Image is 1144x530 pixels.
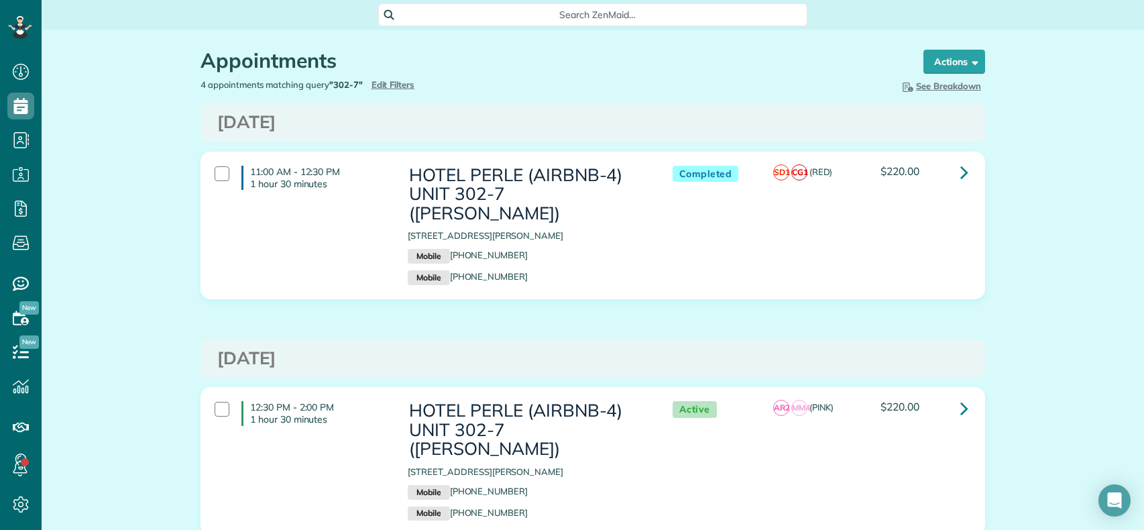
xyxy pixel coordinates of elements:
[250,178,388,190] p: 1 hour 30 minutes
[880,164,919,178] span: $220.00
[329,79,363,90] strong: "302-7"
[408,271,528,282] a: Mobile[PHONE_NUMBER]
[217,349,968,368] h3: [DATE]
[190,78,593,91] div: 4 appointments matching query
[408,250,528,260] a: Mobile[PHONE_NUMBER]
[809,402,834,413] span: (PINK)
[408,466,645,478] p: [STREET_ADDRESS][PERSON_NAME]
[250,413,388,425] p: 1 hour 30 minutes
[408,270,449,285] small: Mobile
[19,301,39,315] span: New
[19,335,39,349] span: New
[408,507,528,518] a: Mobile[PHONE_NUMBER]
[408,485,449,500] small: Mobile
[408,486,528,496] a: Mobile[PHONE_NUMBER]
[217,113,968,132] h3: [DATE]
[896,78,985,93] button: See Breakdown
[408,507,449,521] small: Mobile
[809,166,833,177] span: (RED)
[408,401,645,459] h3: HOTEL PERLE (AIRBNB-4) UNIT 302-7 ([PERSON_NAME])
[900,81,981,91] span: See Breakdown
[923,50,985,74] button: Actions
[673,401,717,418] span: Active
[408,166,645,223] h3: HOTEL PERLE (AIRBNB-4) UNIT 302-7 ([PERSON_NAME])
[408,249,449,264] small: Mobile
[241,166,388,190] h4: 11:00 AM - 12:30 PM
[241,401,388,425] h4: 12:30 PM - 2:00 PM
[201,50,898,72] h1: Appointments
[791,164,807,180] span: CG1
[880,400,919,413] span: $220.00
[1098,484,1131,517] div: Open Intercom Messenger
[408,229,645,242] p: [STREET_ADDRESS][PERSON_NAME]
[673,166,739,182] span: Completed
[791,400,807,416] span: MM4
[371,79,415,90] a: Edit Filters
[773,164,789,180] span: SD1
[773,400,789,416] span: AR2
